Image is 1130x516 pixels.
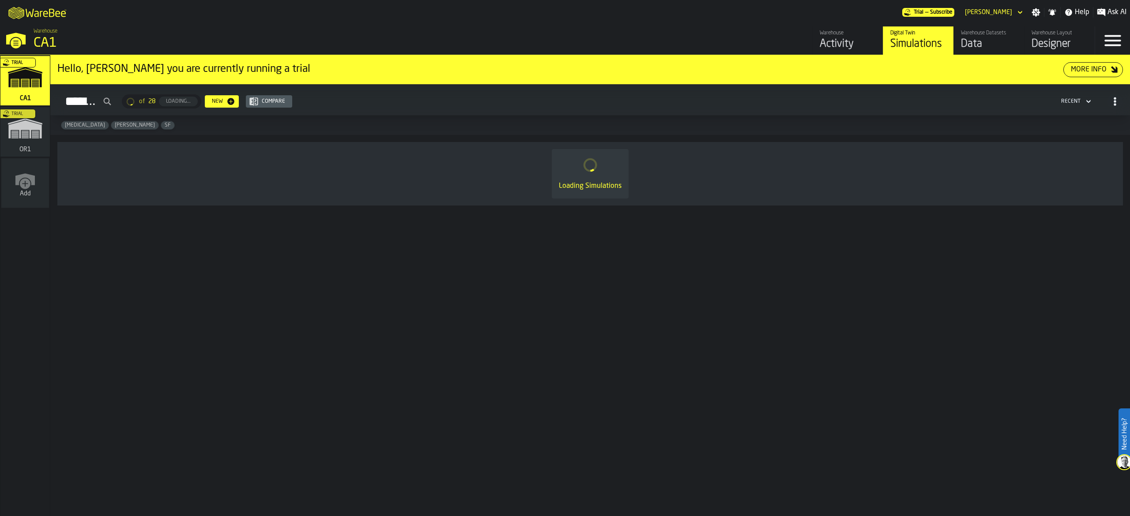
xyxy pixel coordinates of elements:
div: DropdownMenuValue-4 [1061,98,1081,105]
div: Simulations [890,37,946,51]
label: button-toggle-Ask AI [1093,7,1130,18]
h2: button-Simulations [50,84,1130,116]
button: button-Compare [246,95,292,108]
span: Warehouse [34,28,57,34]
div: More Info [1067,64,1110,75]
div: CA1 [34,35,272,51]
a: link-to-/wh/i/76e2a128-1b54-4d66-80d4-05ae4c277723/simulations [0,56,50,107]
span: — [925,9,928,15]
span: 28 [148,98,155,105]
a: link-to-/wh/i/76e2a128-1b54-4d66-80d4-05ae4c277723/simulations [883,26,953,55]
span: Trial [914,9,923,15]
div: ButtonLoadMore-Loading...-Prev-First-Last [118,94,205,108]
label: Need Help? [1119,409,1129,459]
button: button-New [205,95,239,108]
a: link-to-/wh/i/02d92962-0f11-4133-9763-7cb092bceeef/simulations [0,107,50,158]
span: Trial [11,112,23,116]
span: Subscribe [930,9,953,15]
div: DropdownMenuValue-4 [1058,96,1093,107]
div: Loading... [162,98,194,105]
label: button-toggle-Menu [1095,26,1130,55]
div: Warehouse Datasets [961,30,1017,36]
a: link-to-/wh/i/76e2a128-1b54-4d66-80d4-05ae4c277723/pricing/ [902,8,954,17]
span: Trial [11,60,23,65]
div: Menu Subscription [902,8,954,17]
a: link-to-/wh/i/76e2a128-1b54-4d66-80d4-05ae4c277723/feed/ [812,26,883,55]
div: DropdownMenuValue-Jasmine Lim [965,9,1012,16]
a: link-to-/wh/i/76e2a128-1b54-4d66-80d4-05ae4c277723/data [953,26,1024,55]
div: Designer [1032,37,1088,51]
div: ItemListCard- [50,55,1130,84]
div: Warehouse Layout [1032,30,1088,36]
div: Hello, [PERSON_NAME] you are currently running a trial [57,62,1063,76]
label: button-toggle-Help [1061,7,1093,18]
div: DropdownMenuValue-Jasmine Lim [961,7,1025,18]
div: Warehouse [820,30,876,36]
div: Loading Simulations [559,181,621,191]
span: of [139,98,145,105]
button: button-More Info [1063,62,1123,77]
div: New [208,98,226,105]
label: button-toggle-Notifications [1044,8,1060,17]
div: ItemListCard- [57,142,1123,206]
div: Data [961,37,1017,51]
button: button-Loading... [159,97,198,106]
div: Digital Twin [890,30,946,36]
span: SF [161,122,174,128]
a: link-to-/wh/new [1,158,49,209]
div: Compare [258,98,289,105]
a: link-to-/wh/i/76e2a128-1b54-4d66-80d4-05ae4c277723/designer [1024,26,1095,55]
span: Ask AI [1107,7,1126,18]
span: Gregg [111,122,158,128]
span: Enteral [61,122,109,128]
span: Help [1075,7,1089,18]
div: Activity [820,37,876,51]
span: Add [20,190,31,197]
label: button-toggle-Settings [1028,8,1044,17]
